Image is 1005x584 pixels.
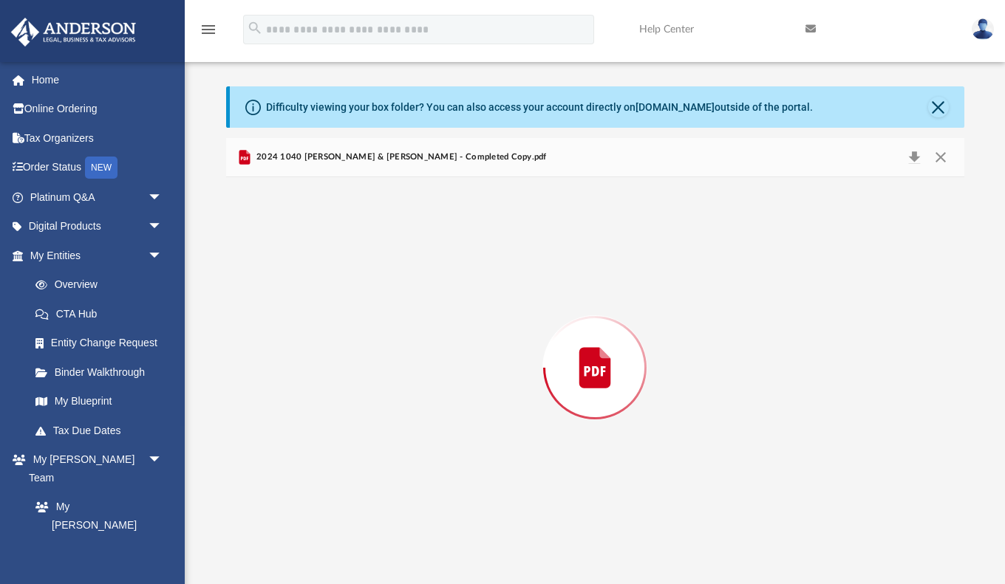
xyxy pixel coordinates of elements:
[253,151,547,164] span: 2024 1040 [PERSON_NAME] & [PERSON_NAME] - Completed Copy.pdf
[21,492,170,558] a: My [PERSON_NAME] Team
[10,241,185,270] a: My Entitiesarrow_drop_down
[10,123,185,153] a: Tax Organizers
[927,147,954,168] button: Close
[7,18,140,47] img: Anderson Advisors Platinum Portal
[10,65,185,95] a: Home
[10,95,185,124] a: Online Ordering
[266,100,813,115] div: Difficulty viewing your box folder? You can also access your account directly on outside of the p...
[928,97,949,117] button: Close
[10,212,185,241] a: Digital Productsarrow_drop_down
[902,147,928,168] button: Download
[972,18,994,40] img: User Pic
[148,212,177,242] span: arrow_drop_down
[85,157,117,179] div: NEW
[21,270,185,300] a: Overview
[247,20,263,36] i: search
[21,357,185,387] a: Binder Walkthrough
[21,387,177,416] a: My Blueprint
[148,182,177,213] span: arrow_drop_down
[10,153,185,183] a: Order StatusNEW
[21,416,185,445] a: Tax Due Dates
[21,329,185,358] a: Entity Change Request
[200,21,217,38] i: menu
[21,299,185,329] a: CTA Hub
[10,182,185,212] a: Platinum Q&Aarrow_drop_down
[148,445,177,475] span: arrow_drop_down
[636,101,715,113] a: [DOMAIN_NAME]
[200,28,217,38] a: menu
[10,445,177,492] a: My [PERSON_NAME] Teamarrow_drop_down
[148,241,177,271] span: arrow_drop_down
[226,138,964,558] div: Preview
